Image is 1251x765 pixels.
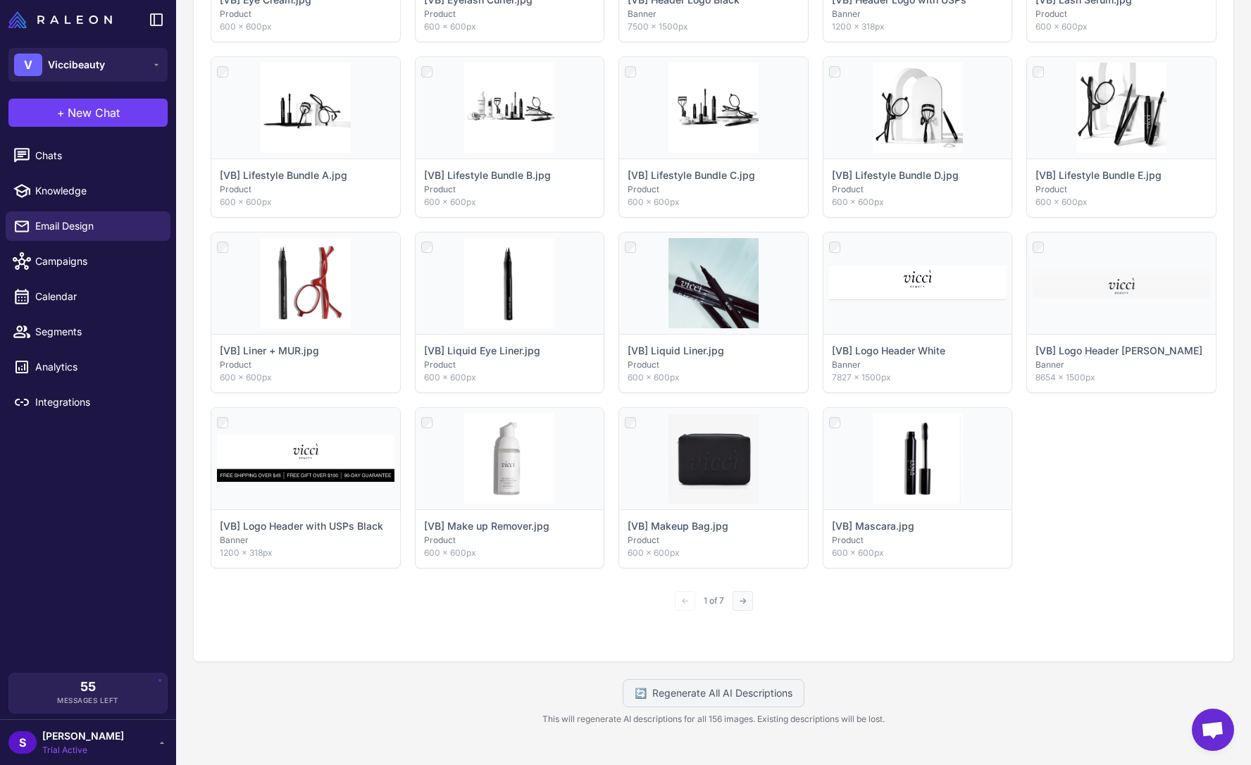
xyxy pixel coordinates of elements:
[8,99,168,127] button: +New Chat
[48,57,105,73] span: Viccibeauty
[8,731,37,754] div: S
[1035,168,1162,183] p: [VB] Lifestyle Bundle E.jpg
[832,343,945,359] p: [VB] Logo Header White
[6,211,170,241] a: Email Design
[8,11,118,28] a: Raleon Logo
[35,218,159,234] span: Email Design
[220,371,392,384] p: 600 × 600px
[220,547,392,559] p: 1200 × 318px
[424,8,596,20] p: Product
[1035,196,1207,209] p: 600 × 600px
[220,518,383,534] p: [VB] Logo Header with USPs Black
[220,343,319,359] p: [VB] Liner + MUR.jpg
[1035,343,1202,359] p: [VB] Logo Header [PERSON_NAME]
[832,8,1004,20] p: Banner
[832,518,914,534] p: [VB] Mascara.jpg
[6,141,170,170] a: Chats
[832,183,1004,196] p: Product
[35,148,159,163] span: Chats
[832,359,1004,371] p: Banner
[424,359,596,371] p: Product
[1035,371,1207,384] p: 8654 × 1500px
[220,8,392,20] p: Product
[220,183,392,196] p: Product
[35,394,159,410] span: Integrations
[220,168,347,183] p: [VB] Lifestyle Bundle A.jpg
[628,183,799,196] p: Product
[628,518,728,534] p: [VB] Makeup Bag.jpg
[424,371,596,384] p: 600 × 600px
[6,176,170,206] a: Knowledge
[424,534,596,547] p: Product
[628,547,799,559] p: 600 × 600px
[193,713,1234,726] p: This will regenerate AI descriptions for all 156 images. Existing descriptions will be lost.
[1035,183,1207,196] p: Product
[80,680,96,693] span: 55
[6,247,170,276] a: Campaigns
[635,685,647,701] span: 🔄
[1035,359,1207,371] p: Banner
[1035,8,1207,20] p: Product
[424,518,549,534] p: [VB] Make up Remover.jpg
[628,196,799,209] p: 600 × 600px
[6,282,170,311] a: Calendar
[628,168,755,183] p: [VB] Lifestyle Bundle C.jpg
[628,20,799,33] p: 7500 × 1500px
[424,343,540,359] p: [VB] Liquid Eye Liner.jpg
[832,547,1004,559] p: 600 × 600px
[68,104,120,121] span: New Chat
[628,534,799,547] p: Product
[35,324,159,340] span: Segments
[1192,709,1234,751] div: Open chat
[832,168,959,183] p: [VB] Lifestyle Bundle D.jpg
[832,196,1004,209] p: 600 × 600px
[424,168,551,183] p: [VB] Lifestyle Bundle B.jpg
[6,317,170,347] a: Segments
[6,387,170,417] a: Integrations
[42,728,124,744] span: [PERSON_NAME]
[424,547,596,559] p: 600 × 600px
[1035,20,1207,33] p: 600 × 600px
[832,20,1004,33] p: 1200 × 318px
[698,595,730,607] span: 1 of 7
[675,591,695,611] button: ←
[42,744,124,757] span: Trial Active
[628,8,799,20] p: Banner
[628,371,799,384] p: 600 × 600px
[8,48,168,82] button: VViccibeauty
[220,534,392,547] p: Banner
[8,11,112,28] img: Raleon Logo
[35,183,159,199] span: Knowledge
[14,54,42,76] div: V
[220,359,392,371] p: Product
[35,289,159,304] span: Calendar
[220,196,392,209] p: 600 × 600px
[35,359,159,375] span: Analytics
[424,183,596,196] p: Product
[628,343,724,359] p: [VB] Liquid Liner.jpg
[6,352,170,382] a: Analytics
[628,359,799,371] p: Product
[832,534,1004,547] p: Product
[623,679,804,707] button: 🔄Regenerate All AI Descriptions
[35,254,159,269] span: Campaigns
[424,20,596,33] p: 600 × 600px
[733,591,753,611] button: →
[424,196,596,209] p: 600 × 600px
[832,371,1004,384] p: 7827 × 1500px
[57,695,119,706] span: Messages Left
[57,104,65,121] span: +
[652,685,792,701] span: Regenerate All AI Descriptions
[220,20,392,33] p: 600 × 600px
